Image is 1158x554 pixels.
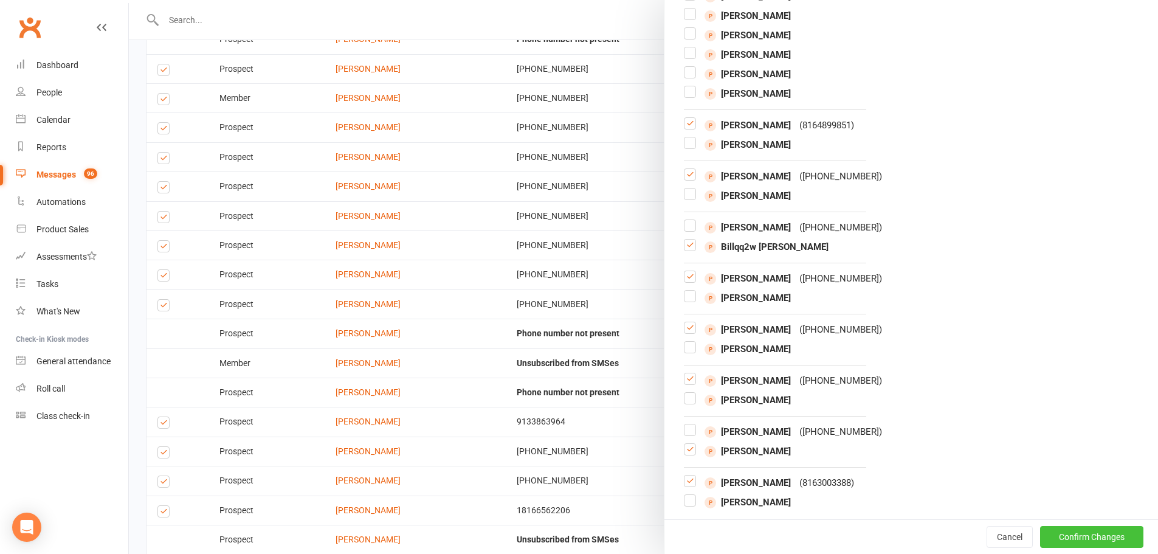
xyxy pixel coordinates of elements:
div: ( [PHONE_NUMBER] ) [799,271,882,286]
a: Dashboard [16,52,128,79]
div: ( [PHONE_NUMBER] ) [799,169,882,184]
span: [PERSON_NAME] [705,342,791,356]
span: [PERSON_NAME] [705,424,791,439]
div: What's New [36,306,80,316]
div: Class check-in [36,411,90,421]
span: [PERSON_NAME] [705,86,791,101]
a: People [16,79,128,106]
button: Cancel [987,526,1033,548]
a: Messages 96 [16,161,128,189]
span: [PERSON_NAME] [705,189,791,203]
div: ( [PHONE_NUMBER] ) [799,220,882,235]
div: Tasks [36,279,58,289]
div: ( [PHONE_NUMBER] ) [799,424,882,439]
span: [PERSON_NAME] [705,169,791,184]
div: Dashboard [36,60,78,70]
div: Messages [36,170,76,179]
span: [PERSON_NAME] [705,271,791,286]
div: Calendar [36,115,71,125]
div: Product Sales [36,224,89,234]
span: [PERSON_NAME] [705,322,791,337]
a: Class kiosk mode [16,403,128,430]
span: [PERSON_NAME] [705,495,791,510]
a: Clubworx [15,12,45,43]
span: [PERSON_NAME] [705,393,791,407]
a: Product Sales [16,216,128,243]
a: Reports [16,134,128,161]
a: What's New [16,298,128,325]
a: Assessments [16,243,128,271]
div: Automations [36,197,86,207]
a: Roll call [16,375,128,403]
div: Reports [36,142,66,152]
div: ( [PHONE_NUMBER] ) [799,322,882,337]
span: [PERSON_NAME] [705,444,791,459]
span: [PERSON_NAME] [705,373,791,388]
div: ( 8164899851 ) [799,118,854,133]
div: General attendance [36,356,111,366]
div: Roll call [36,384,65,393]
div: ( 8163003388 ) [799,476,854,490]
a: Automations [16,189,128,216]
span: 96 [84,168,97,179]
span: [PERSON_NAME] [705,9,791,23]
div: Assessments [36,252,97,261]
div: People [36,88,62,97]
div: Open Intercom Messenger [12,513,41,542]
span: [PERSON_NAME] [705,220,791,235]
span: [PERSON_NAME] [705,291,791,305]
span: [PERSON_NAME] [705,47,791,62]
a: Tasks [16,271,128,298]
span: [PERSON_NAME] [705,476,791,490]
span: [PERSON_NAME] [705,137,791,152]
span: [PERSON_NAME] [705,67,791,81]
a: General attendance kiosk mode [16,348,128,375]
button: Confirm Changes [1040,526,1143,548]
span: Billqq2w [PERSON_NAME] [705,240,829,254]
span: [PERSON_NAME] [705,28,791,43]
span: [PERSON_NAME] [705,118,791,133]
a: Calendar [16,106,128,134]
div: ( [PHONE_NUMBER] ) [799,373,882,388]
